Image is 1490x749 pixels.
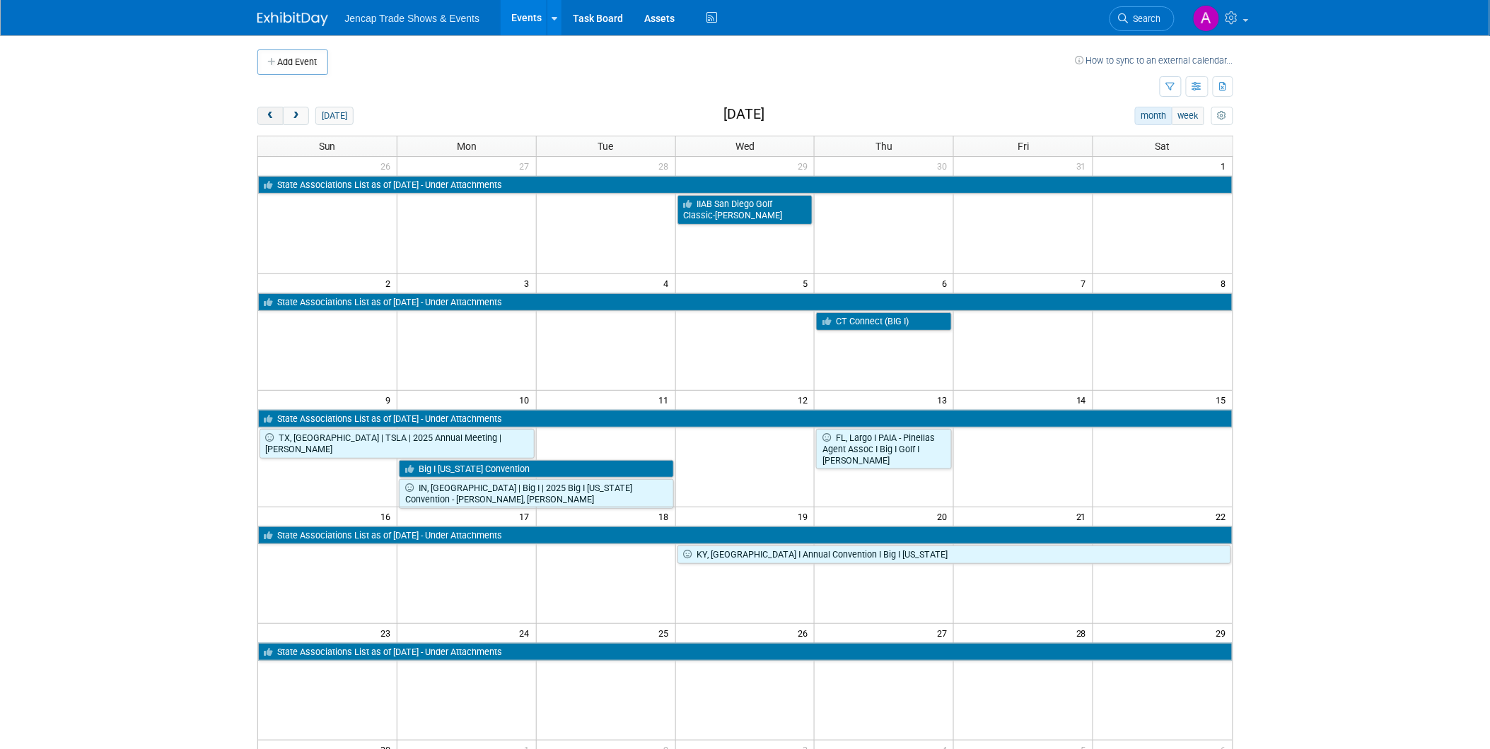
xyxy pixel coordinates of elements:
[319,141,336,152] span: Sun
[1075,507,1093,525] span: 21
[345,13,480,24] span: Jencap Trade Shows & Events
[875,141,892,152] span: Thu
[258,410,1233,428] a: State Associations List as of [DATE] - Under Attachments
[258,293,1233,312] a: State Associations List as of [DATE] - Under Attachments
[658,157,675,175] span: 28
[723,107,764,122] h2: [DATE]
[523,274,536,292] span: 3
[796,157,814,175] span: 29
[1135,107,1172,125] button: month
[658,391,675,408] span: 11
[1215,391,1233,408] span: 15
[257,49,328,75] button: Add Event
[1129,13,1161,24] span: Search
[518,507,536,525] span: 17
[941,274,953,292] span: 6
[1220,274,1233,292] span: 8
[658,624,675,642] span: 25
[260,429,535,458] a: TX, [GEOGRAPHIC_DATA] | TSLA | 2025 Annual Meeting | [PERSON_NAME]
[258,643,1233,661] a: State Associations List as of [DATE] - Under Attachments
[658,507,675,525] span: 18
[384,391,397,408] span: 9
[399,460,674,478] a: Big I [US_STATE] Convention
[1220,157,1233,175] span: 1
[1110,6,1175,31] a: Search
[518,624,536,642] span: 24
[735,141,755,152] span: Wed
[258,526,1233,545] a: State Associations List as of [DATE] - Under Attachments
[457,141,477,152] span: Mon
[598,141,614,152] span: Tue
[518,157,536,175] span: 27
[315,107,353,125] button: [DATE]
[384,274,397,292] span: 2
[1080,274,1093,292] span: 7
[379,507,397,525] span: 16
[796,507,814,525] span: 19
[1215,624,1233,642] span: 29
[399,479,674,508] a: IN, [GEOGRAPHIC_DATA] | Big I | 2025 Big I [US_STATE] Convention - [PERSON_NAME], [PERSON_NAME]
[816,429,952,469] a: FL, Largo I PAIA - Pinellas Agent Assoc I Big I Golf I [PERSON_NAME]
[379,624,397,642] span: 23
[936,391,953,408] span: 13
[1075,391,1093,408] span: 14
[663,274,675,292] span: 4
[936,624,953,642] span: 27
[677,195,813,224] a: IIAB San Diego Golf Classic-[PERSON_NAME]
[1215,507,1233,525] span: 22
[1211,107,1233,125] button: myCustomButton
[1193,5,1220,32] img: Allison Sharpe
[796,391,814,408] span: 12
[1218,112,1227,121] i: Personalize Calendar
[1172,107,1204,125] button: week
[257,107,284,125] button: prev
[283,107,309,125] button: next
[801,274,814,292] span: 5
[816,312,952,331] a: CT Connect (BIG I)
[796,624,814,642] span: 26
[936,507,953,525] span: 20
[936,157,953,175] span: 30
[1075,624,1093,642] span: 28
[1076,55,1233,66] a: How to sync to an external calendar...
[1018,141,1029,152] span: Fri
[677,545,1231,564] a: KY, [GEOGRAPHIC_DATA] I Annual Convention I Big I [US_STATE]
[379,157,397,175] span: 26
[1156,141,1170,152] span: Sat
[1075,157,1093,175] span: 31
[258,176,1233,194] a: State Associations List as of [DATE] - Under Attachments
[257,12,328,26] img: ExhibitDay
[518,391,536,408] span: 10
